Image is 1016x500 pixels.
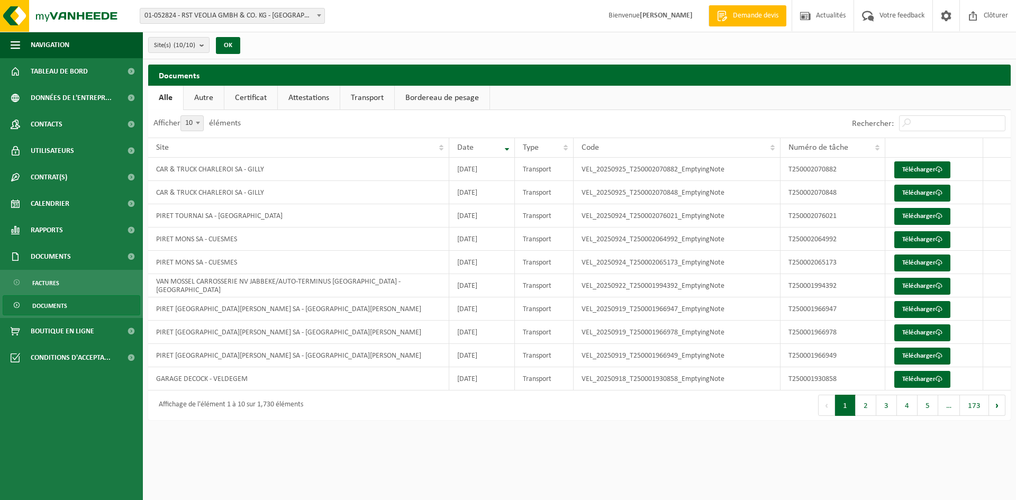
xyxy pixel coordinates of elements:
td: VEL_20250925_T250002070882_EmptyingNote [574,158,781,181]
a: Télécharger [894,371,950,388]
td: T250001930858 [781,367,886,390]
button: Next [989,395,1005,416]
label: Rechercher: [852,120,894,128]
span: 10 [181,116,203,131]
span: Calendrier [31,190,69,217]
a: Alle [148,86,183,110]
td: [DATE] [449,274,515,297]
span: 01-052824 - RST VEOLIA GMBH & CO. KG - HERRENBERG [140,8,325,24]
a: Télécharger [894,231,950,248]
td: CAR & TRUCK CHARLEROI SA - GILLY [148,158,449,181]
td: T250001966947 [781,297,886,321]
a: Télécharger [894,161,950,178]
button: 4 [897,395,918,416]
span: Conditions d'accepta... [31,344,111,371]
span: Contrat(s) [31,164,67,190]
a: Attestations [278,86,340,110]
a: Télécharger [894,208,950,225]
td: CAR & TRUCK CHARLEROI SA - GILLY [148,181,449,204]
span: Utilisateurs [31,138,74,164]
td: [DATE] [449,228,515,251]
td: [DATE] [449,321,515,344]
td: VEL_20250924_T250002076021_EmptyingNote [574,204,781,228]
td: Transport [515,367,573,390]
span: Documents [32,296,67,316]
td: VEL_20250918_T250001930858_EmptyingNote [574,367,781,390]
span: Données de l'entrepr... [31,85,112,111]
span: Site [156,143,169,152]
span: Date [457,143,474,152]
strong: [PERSON_NAME] [640,12,693,20]
td: T250002064992 [781,228,886,251]
td: T250001966949 [781,344,886,367]
a: Bordereau de pesage [395,86,489,110]
a: Télécharger [894,254,950,271]
button: 3 [876,395,897,416]
a: Télécharger [894,278,950,295]
button: 173 [960,395,989,416]
button: 1 [835,395,856,416]
a: Autre [184,86,224,110]
td: Transport [515,158,573,181]
button: Previous [818,395,835,416]
td: PIRET [GEOGRAPHIC_DATA][PERSON_NAME] SA - [GEOGRAPHIC_DATA][PERSON_NAME] [148,297,449,321]
td: Transport [515,344,573,367]
a: Documents [3,295,140,315]
span: Site(s) [154,38,195,53]
td: [DATE] [449,367,515,390]
button: OK [216,37,240,54]
td: [DATE] [449,181,515,204]
label: Afficher éléments [153,119,241,128]
td: [DATE] [449,204,515,228]
h2: Documents [148,65,1011,85]
span: 01-052824 - RST VEOLIA GMBH & CO. KG - HERRENBERG [140,8,324,23]
a: Télécharger [894,348,950,365]
a: Télécharger [894,185,950,202]
td: Transport [515,297,573,321]
td: [DATE] [449,297,515,321]
td: PIRET MONS SA - CUESMES [148,228,449,251]
td: Transport [515,204,573,228]
a: Transport [340,86,394,110]
td: PIRET TOURNAI SA - [GEOGRAPHIC_DATA] [148,204,449,228]
td: [DATE] [449,251,515,274]
td: GARAGE DECOCK - VELDEGEM [148,367,449,390]
td: T250002070882 [781,158,886,181]
td: VAN MOSSEL CARROSSERIE NV JABBEKE/AUTO-TERMINUS [GEOGRAPHIC_DATA] - [GEOGRAPHIC_DATA] [148,274,449,297]
td: VEL_20250922_T250001994392_EmptyingNote [574,274,781,297]
span: Factures [32,273,59,293]
td: Transport [515,251,573,274]
a: Certificat [224,86,277,110]
span: … [938,395,960,416]
span: Rapports [31,217,63,243]
td: T250002065173 [781,251,886,274]
span: Type [523,143,539,152]
td: T250001994392 [781,274,886,297]
td: PIRET [GEOGRAPHIC_DATA][PERSON_NAME] SA - [GEOGRAPHIC_DATA][PERSON_NAME] [148,344,449,367]
td: VEL_20250924_T250002064992_EmptyingNote [574,228,781,251]
span: Navigation [31,32,69,58]
span: Demande devis [730,11,781,21]
button: Site(s)(10/10) [148,37,210,53]
span: 10 [180,115,204,131]
td: PIRET [GEOGRAPHIC_DATA][PERSON_NAME] SA - [GEOGRAPHIC_DATA][PERSON_NAME] [148,321,449,344]
a: Factures [3,272,140,293]
span: Documents [31,243,71,270]
td: T250002070848 [781,181,886,204]
a: Demande devis [709,5,786,26]
span: Contacts [31,111,62,138]
div: Affichage de l'élément 1 à 10 sur 1,730 éléments [153,396,303,415]
td: VEL_20250919_T250001966978_EmptyingNote [574,321,781,344]
td: PIRET MONS SA - CUESMES [148,251,449,274]
td: VEL_20250919_T250001966947_EmptyingNote [574,297,781,321]
td: T250002076021 [781,204,886,228]
td: Transport [515,181,573,204]
a: Télécharger [894,324,950,341]
button: 5 [918,395,938,416]
td: Transport [515,321,573,344]
span: Tableau de bord [31,58,88,85]
td: [DATE] [449,158,515,181]
td: VEL_20250925_T250002070848_EmptyingNote [574,181,781,204]
span: Boutique en ligne [31,318,94,344]
span: Code [582,143,599,152]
